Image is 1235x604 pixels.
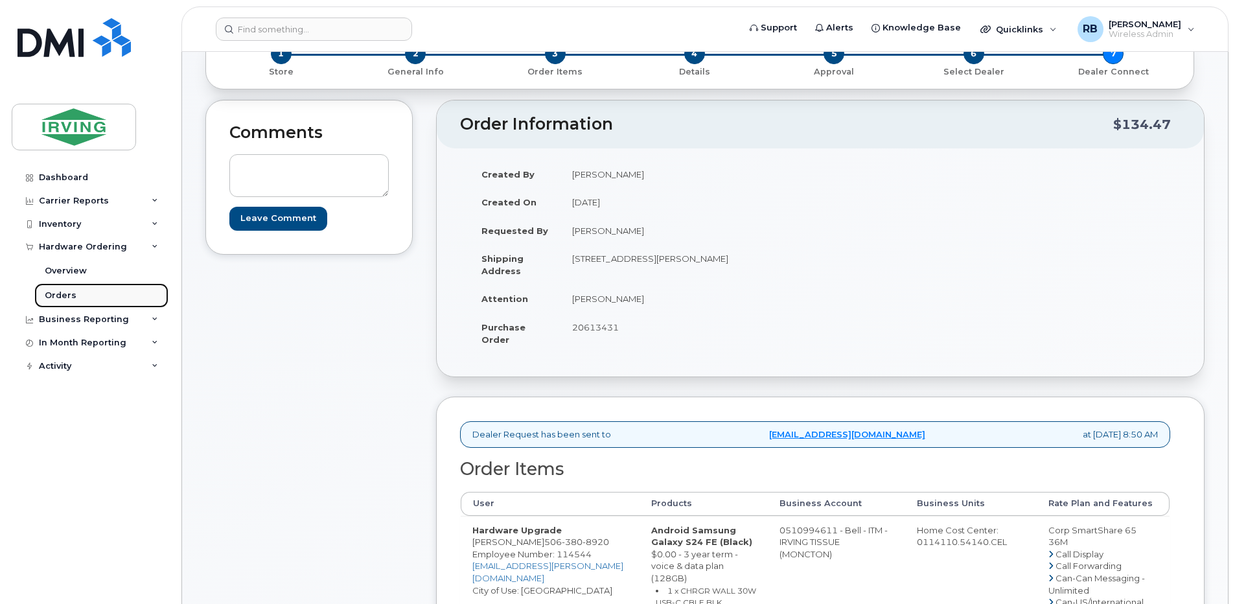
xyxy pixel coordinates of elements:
[684,43,705,64] span: 4
[222,66,340,78] p: Store
[1109,19,1181,29] span: [PERSON_NAME]
[351,66,479,78] p: General Info
[651,525,752,548] strong: Android Samsung Galaxy S24 FE (Black)
[826,21,853,34] span: Alerts
[909,66,1038,78] p: Select Dealer
[481,294,528,304] strong: Attention
[1083,21,1098,37] span: RB
[765,64,904,78] a: 5 Approval
[905,492,1037,515] th: Business Units
[560,216,811,245] td: [PERSON_NAME]
[1056,549,1103,559] span: Call Display
[481,253,524,276] strong: Shipping Address
[216,17,412,41] input: Find something...
[1056,561,1122,571] span: Call Forwarding
[768,492,905,515] th: Business Account
[761,21,797,34] span: Support
[216,64,345,78] a: 1 Store
[491,66,619,78] p: Order Items
[481,197,537,207] strong: Created On
[472,525,562,535] strong: Hardware Upgrade
[1048,573,1145,596] span: Can-Can Messaging - Unlimited
[562,537,583,547] span: 380
[1068,16,1204,42] div: Roberts, Brad
[964,43,984,64] span: 6
[485,64,625,78] a: 3 Order Items
[741,15,806,41] a: Support
[1037,492,1170,515] th: Rate Plan and Features
[862,15,970,41] a: Knowledge Base
[345,64,485,78] a: 2 General Info
[472,561,623,583] a: [EMAIL_ADDRESS][PERSON_NAME][DOMAIN_NAME]
[572,322,619,332] span: 20613431
[472,549,592,559] span: Employee Number: 114544
[481,226,548,236] strong: Requested By
[271,43,292,64] span: 1
[996,24,1043,34] span: Quicklinks
[1109,29,1181,40] span: Wireless Admin
[461,492,640,515] th: User
[883,21,961,34] span: Knowledge Base
[971,16,1066,42] div: Quicklinks
[770,66,899,78] p: Approval
[625,64,764,78] a: 4 Details
[481,322,525,345] strong: Purchase Order
[1113,112,1171,137] div: $134.47
[824,43,844,64] span: 5
[917,524,1026,548] div: Home Cost Center: 0114110.54140.CEL
[560,285,811,313] td: [PERSON_NAME]
[545,43,566,64] span: 3
[769,428,925,441] a: [EMAIL_ADDRESS][DOMAIN_NAME]
[806,15,862,41] a: Alerts
[405,43,426,64] span: 2
[544,537,609,547] span: 506
[640,492,768,515] th: Products
[229,207,327,231] input: Leave Comment
[560,188,811,216] td: [DATE]
[229,124,389,142] h2: Comments
[560,160,811,189] td: [PERSON_NAME]
[460,115,1113,134] h2: Order Information
[460,421,1170,448] div: Dealer Request has been sent to at [DATE] 8:50 AM
[460,459,1170,479] h2: Order Items
[481,169,535,180] strong: Created By
[904,64,1043,78] a: 6 Select Dealer
[630,66,759,78] p: Details
[560,244,811,285] td: [STREET_ADDRESS][PERSON_NAME]
[583,537,609,547] span: 8920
